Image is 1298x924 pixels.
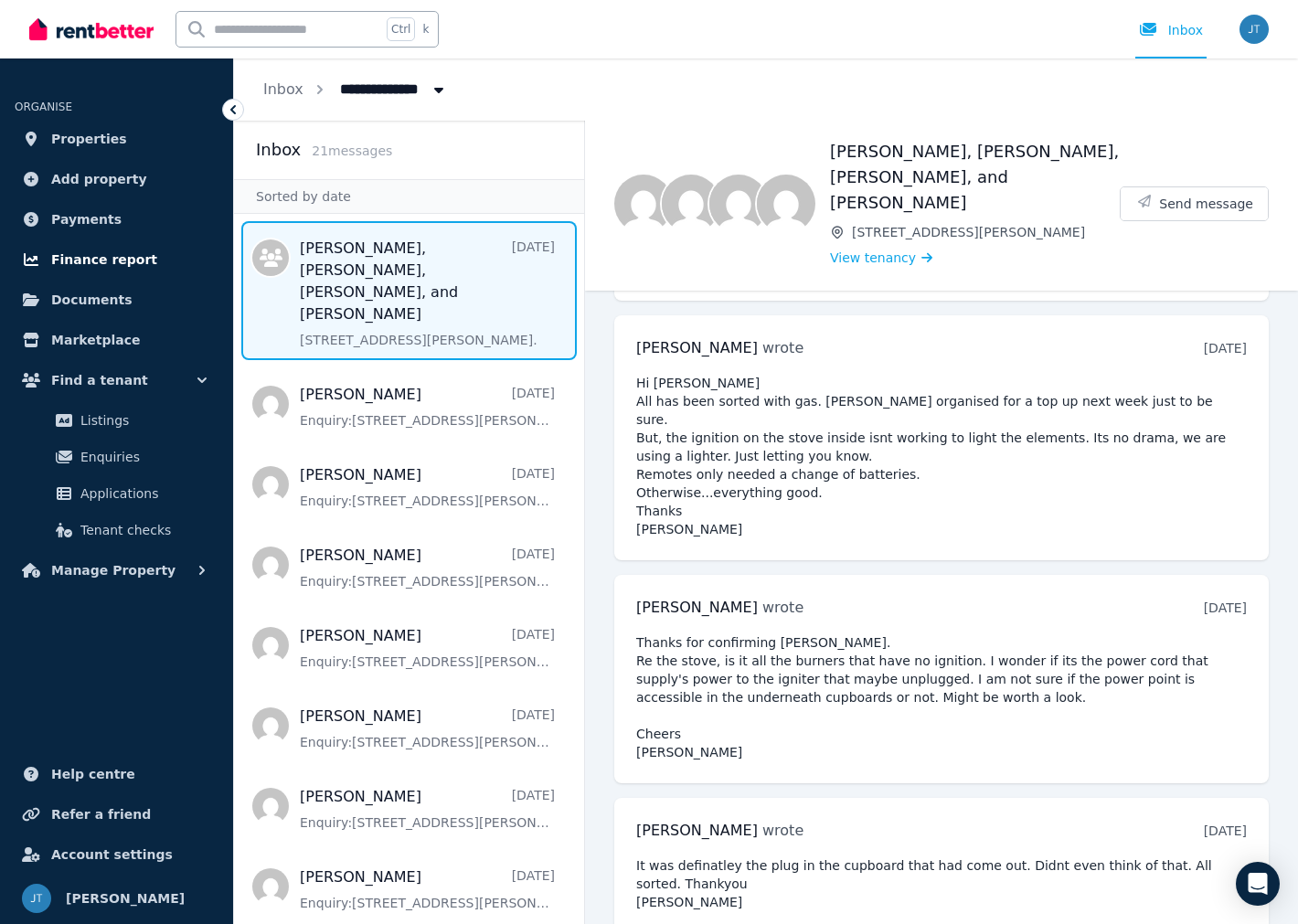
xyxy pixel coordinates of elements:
[22,475,211,512] a: Applications
[51,128,127,150] span: Properties
[709,175,768,233] img: Natasha Marshall
[22,884,51,913] img: Jean Theophile
[15,362,218,398] button: Find a tenant
[51,844,173,866] span: Account settings
[15,796,218,833] a: Refer a friend
[762,599,803,616] span: wrote
[636,822,758,839] span: [PERSON_NAME]
[80,446,204,468] span: Enquiries
[51,803,151,825] span: Refer a friend
[662,175,720,233] img: Kyle Crowther
[300,625,555,671] a: [PERSON_NAME][DATE]Enquiry:[STREET_ADDRESS][PERSON_NAME].
[51,289,133,311] span: Documents
[300,384,555,430] a: [PERSON_NAME][DATE]Enquiry:[STREET_ADDRESS][PERSON_NAME].
[15,161,218,197] a: Add property
[830,139,1120,216] h1: [PERSON_NAME], [PERSON_NAME], [PERSON_NAME], and [PERSON_NAME]
[636,856,1247,911] pre: It was definatley the plug in the cupboard that had come out. Didnt even think of that. All sorte...
[1121,187,1268,220] button: Send message
[51,208,122,230] span: Payments
[263,80,303,98] a: Inbox
[15,241,218,278] a: Finance report
[256,137,301,163] h2: Inbox
[830,249,932,267] a: View tenancy
[80,409,204,431] span: Listings
[15,756,218,792] a: Help centre
[614,175,673,233] img: Alex Crowther
[762,339,803,356] span: wrote
[80,483,204,504] span: Applications
[300,238,555,349] a: [PERSON_NAME], [PERSON_NAME], [PERSON_NAME], and [PERSON_NAME][DATE][STREET_ADDRESS][PERSON_NAME].
[300,464,555,510] a: [PERSON_NAME][DATE]Enquiry:[STREET_ADDRESS][PERSON_NAME].
[852,223,1120,241] span: [STREET_ADDRESS][PERSON_NAME]
[300,545,555,590] a: [PERSON_NAME][DATE]Enquiry:[STREET_ADDRESS][PERSON_NAME].
[51,369,148,391] span: Find a tenant
[29,16,154,43] img: RentBetter
[636,633,1247,761] pre: Thanks for confirming [PERSON_NAME]. Re the stove, is it all the burners that have no ignition. I...
[1239,15,1269,44] img: Jean Theophile
[51,329,140,351] span: Marketplace
[1139,21,1203,39] div: Inbox
[15,101,72,113] span: ORGANISE
[1236,862,1280,906] div: Open Intercom Messenger
[312,143,392,158] span: 21 message s
[636,374,1247,538] pre: Hi [PERSON_NAME] All has been sorted with gas. [PERSON_NAME] organised for a top up next week jus...
[80,519,204,541] span: Tenant checks
[51,249,157,271] span: Finance report
[51,763,135,785] span: Help centre
[422,22,429,37] span: k
[22,439,211,475] a: Enquiries
[15,281,218,318] a: Documents
[830,249,916,267] span: View tenancy
[234,58,477,121] nav: Breadcrumb
[15,201,218,238] a: Payments
[15,552,218,589] button: Manage Property
[300,866,555,912] a: [PERSON_NAME][DATE]Enquiry:[STREET_ADDRESS][PERSON_NAME].
[300,786,555,832] a: [PERSON_NAME][DATE]Enquiry:[STREET_ADDRESS][PERSON_NAME].
[636,599,758,616] span: [PERSON_NAME]
[636,339,758,356] span: [PERSON_NAME]
[1204,341,1247,356] time: [DATE]
[15,121,218,157] a: Properties
[387,17,415,41] span: Ctrl
[1159,195,1253,213] span: Send message
[51,168,147,190] span: Add property
[1204,600,1247,615] time: [DATE]
[757,175,815,233] img: Pania Crowther
[15,322,218,358] a: Marketplace
[22,512,211,548] a: Tenant checks
[762,822,803,839] span: wrote
[22,402,211,439] a: Listings
[234,179,584,214] div: Sorted by date
[51,559,176,581] span: Manage Property
[66,887,185,909] span: [PERSON_NAME]
[1204,823,1247,838] time: [DATE]
[300,706,555,751] a: [PERSON_NAME][DATE]Enquiry:[STREET_ADDRESS][PERSON_NAME].
[15,836,218,873] a: Account settings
